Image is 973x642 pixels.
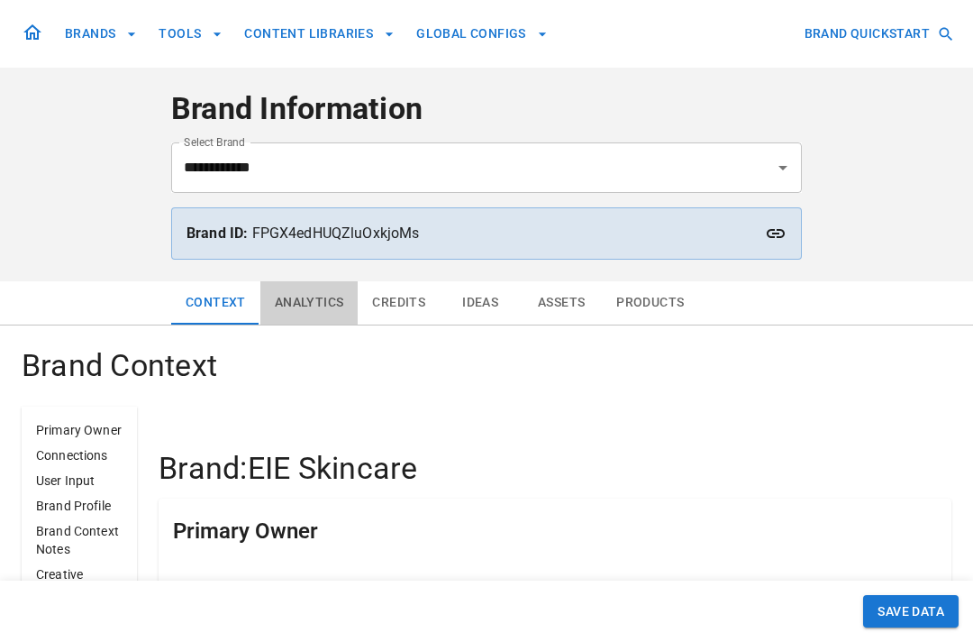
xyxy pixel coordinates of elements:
h4: Brand Information [171,90,802,128]
button: Credits [358,281,440,325]
p: Connections [36,446,123,464]
button: TOOLS [151,17,230,50]
button: Analytics [260,281,359,325]
button: Open [770,155,796,180]
strong: Brand ID: [186,225,248,242]
h4: Brand: EIE Skincare [159,450,951,488]
button: Context [171,281,260,325]
button: BRAND QUICKSTART [797,17,959,50]
p: FPGX4edHUQZluOxkjoMs [186,223,787,244]
p: Brand Context Notes [36,522,123,558]
button: SAVE DATA [863,595,959,628]
div: Primary Owner [159,499,951,564]
button: Products [602,281,698,325]
button: Assets [521,281,602,325]
p: Primary Owner [36,421,123,439]
button: Ideas [440,281,521,325]
button: GLOBAL CONFIGS [409,17,555,50]
button: CONTENT LIBRARIES [237,17,402,50]
h5: Primary Owner [173,517,318,546]
p: Creative Direction Notes [36,565,123,619]
h4: Brand Context [22,347,951,385]
label: Select Brand [184,134,245,150]
p: User Input [36,472,123,490]
button: BRANDS [58,17,144,50]
p: Brand Profile [36,497,123,515]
